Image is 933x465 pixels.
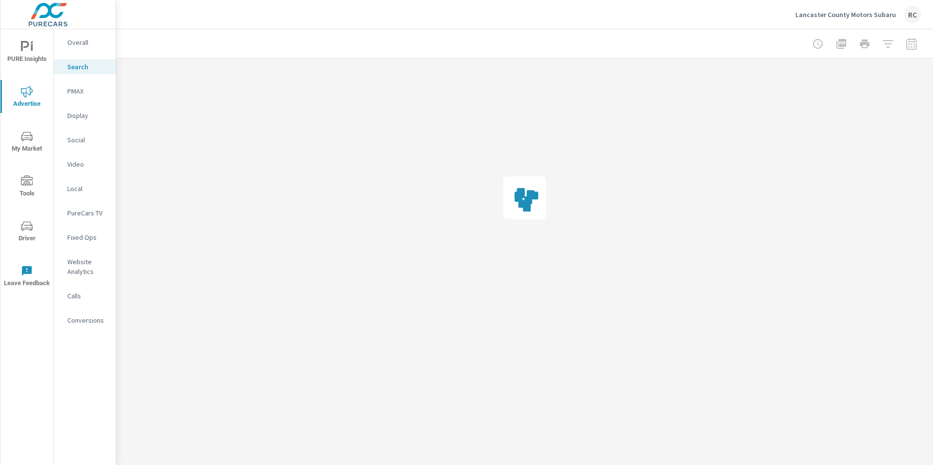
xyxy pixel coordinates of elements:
[54,254,116,279] div: Website Analytics
[54,59,116,74] div: Search
[67,257,108,276] p: Website Analytics
[54,157,116,172] div: Video
[3,220,50,244] span: Driver
[54,108,116,123] div: Display
[54,230,116,245] div: Fixed Ops
[795,10,896,19] p: Lancaster County Motors Subaru
[3,41,50,65] span: PURE Insights
[67,38,108,47] p: Overall
[67,291,108,301] p: Calls
[67,208,108,218] p: PureCars TV
[67,184,108,194] p: Local
[3,86,50,110] span: Advertise
[67,62,108,72] p: Search
[54,289,116,303] div: Calls
[54,206,116,220] div: PureCars TV
[904,6,921,23] div: RC
[54,181,116,196] div: Local
[54,84,116,98] div: PMAX
[67,135,108,145] p: Social
[3,131,50,155] span: My Market
[3,265,50,289] span: Leave Feedback
[0,29,53,298] div: nav menu
[3,175,50,199] span: Tools
[54,133,116,147] div: Social
[67,232,108,242] p: Fixed Ops
[67,159,108,169] p: Video
[67,315,108,325] p: Conversions
[54,35,116,50] div: Overall
[54,313,116,328] div: Conversions
[67,86,108,96] p: PMAX
[67,111,108,120] p: Display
